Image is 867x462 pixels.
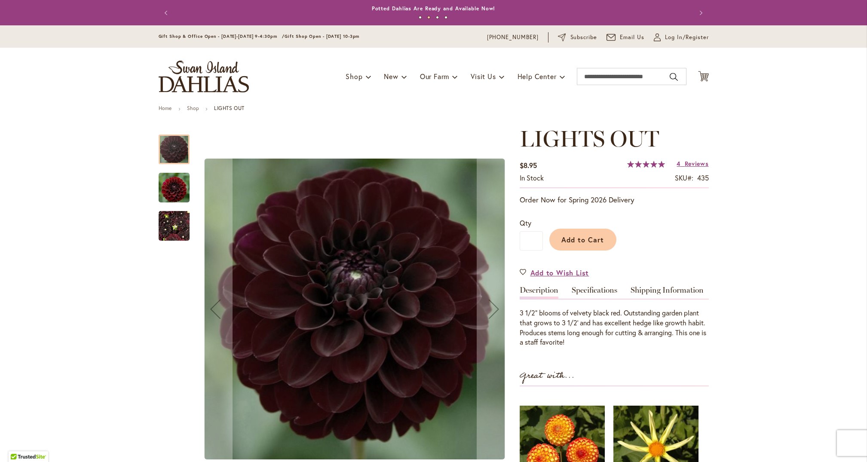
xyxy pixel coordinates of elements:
[420,72,449,81] span: Our Farm
[159,105,172,111] a: Home
[427,16,430,19] button: 2 of 4
[444,16,447,19] button: 4 of 4
[572,286,617,299] a: Specifications
[159,202,190,241] div: LIGHTS OUT
[665,33,709,42] span: Log In/Register
[692,4,709,21] button: Next
[204,159,505,459] img: LIGHTS OUT
[697,173,709,183] div: 435
[436,16,439,19] button: 3 of 4
[214,105,245,111] strong: LIGHTS OUT
[558,33,597,42] a: Subscribe
[520,286,709,347] div: Detailed Product Info
[6,431,31,456] iframe: Launch Accessibility Center
[419,16,422,19] button: 1 of 4
[654,33,709,42] a: Log In/Register
[520,268,589,278] a: Add to Wish List
[607,33,644,42] a: Email Us
[346,72,362,81] span: Shop
[159,34,285,39] span: Gift Shop & Office Open - [DATE]-[DATE] 9-4:30pm /
[677,159,680,168] span: 4
[520,218,531,227] span: Qty
[518,72,557,81] span: Help Center
[520,173,544,183] div: Availability
[159,205,190,247] img: LIGHTS OUT
[520,173,544,182] span: In stock
[159,126,198,164] div: LIGHTS OUT
[549,229,616,251] button: Add to Cart
[685,159,709,168] span: Reviews
[159,171,190,203] img: LIGHTS OUT
[159,164,198,202] div: LIGHTS OUT
[187,105,199,111] a: Shop
[520,195,709,205] p: Order Now for Spring 2026 Delivery
[285,34,359,39] span: Gift Shop Open - [DATE] 10-3pm
[675,173,693,182] strong: SKU
[520,286,558,299] a: Description
[487,33,539,42] a: [PHONE_NUMBER]
[159,61,249,92] a: store logo
[520,161,537,170] span: $8.95
[471,72,496,81] span: Visit Us
[372,5,496,12] a: Potted Dahlias Are Ready and Available Now!
[627,161,665,168] div: 100%
[384,72,398,81] span: New
[631,286,704,299] a: Shipping Information
[520,125,659,152] span: LIGHTS OUT
[677,159,708,168] a: 4 Reviews
[520,308,709,347] div: 3 1/2" blooms of velvety black red. Outstanding garden plant that grows to 3 1/2' and has excelle...
[530,268,589,278] span: Add to Wish List
[159,4,176,21] button: Previous
[520,369,575,383] strong: Great with...
[570,33,597,42] span: Subscribe
[620,33,644,42] span: Email Us
[561,235,604,244] span: Add to Cart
